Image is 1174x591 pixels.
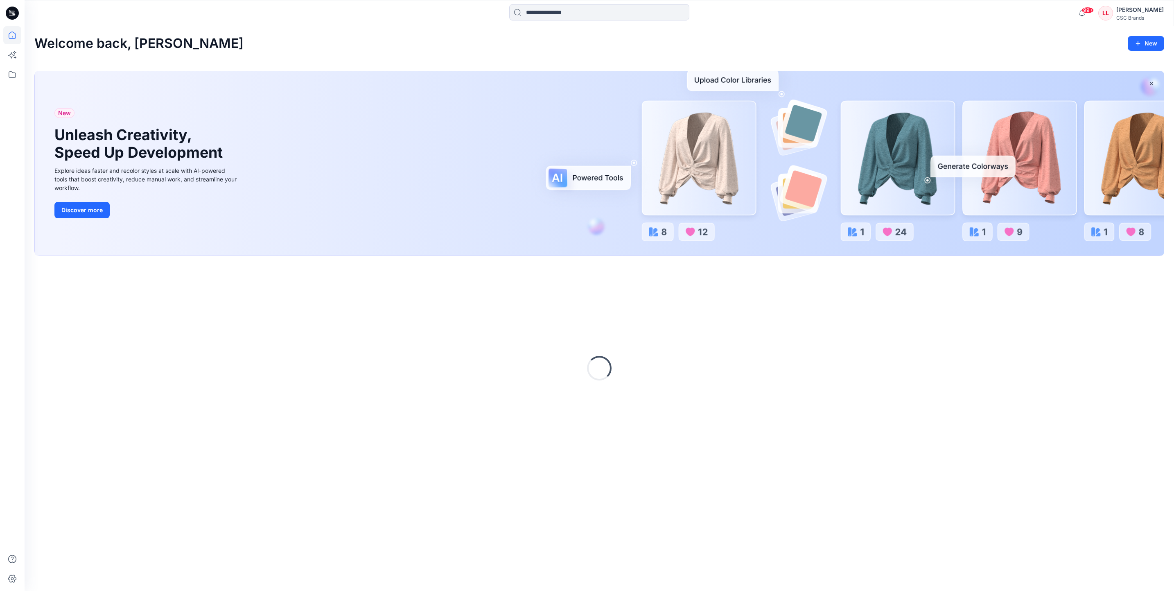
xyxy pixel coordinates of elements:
[1128,36,1164,51] button: New
[1116,15,1164,21] div: CSC Brands
[58,108,71,118] span: New
[54,202,239,218] a: Discover more
[54,126,226,161] h1: Unleash Creativity, Speed Up Development
[1116,5,1164,15] div: [PERSON_NAME]
[1098,6,1113,20] div: LL
[54,166,239,192] div: Explore ideas faster and recolor styles at scale with AI-powered tools that boost creativity, red...
[1081,7,1094,14] span: 99+
[34,36,244,51] h2: Welcome back, [PERSON_NAME]
[54,202,110,218] button: Discover more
